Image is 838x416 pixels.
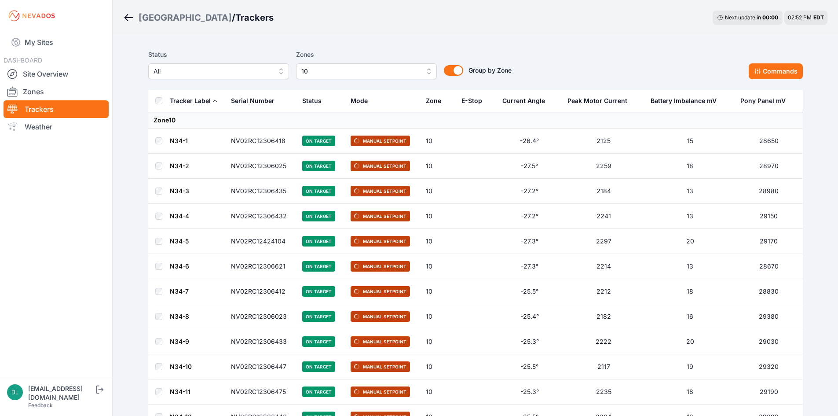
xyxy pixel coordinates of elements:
[28,402,53,409] a: Feedback
[351,161,410,171] span: Manual Setpoint
[562,279,645,304] td: 2212
[302,361,335,372] span: On Target
[813,14,824,21] span: EDT
[735,229,803,254] td: 29170
[421,354,456,379] td: 10
[645,379,735,405] td: 18
[497,229,562,254] td: -27.3°
[123,6,274,29] nav: Breadcrumb
[170,212,189,220] a: N34-4
[502,90,552,111] button: Current Angle
[497,129,562,154] td: -26.4°
[651,90,724,111] button: Battery Imbalance mV
[4,32,109,53] a: My Sites
[4,118,109,136] a: Weather
[562,354,645,379] td: 2117
[226,179,297,204] td: NV02RC12306435
[351,96,368,105] div: Mode
[497,329,562,354] td: -25.3°
[562,254,645,279] td: 2214
[351,261,410,272] span: Manual Setpoint
[235,11,274,24] h3: Trackers
[4,83,109,100] a: Zones
[725,14,761,21] span: Next update in
[226,329,297,354] td: NV02RC12306433
[7,9,56,23] img: Nevados
[296,49,437,60] label: Zones
[351,311,410,322] span: Manual Setpoint
[735,354,803,379] td: 29320
[735,304,803,329] td: 29380
[226,129,297,154] td: NV02RC12306418
[302,186,335,196] span: On Target
[226,229,297,254] td: NV02RC12424104
[421,304,456,329] td: 10
[421,204,456,229] td: 10
[497,379,562,405] td: -25.3°
[226,279,297,304] td: NV02RC12306412
[302,336,335,347] span: On Target
[351,90,375,111] button: Mode
[468,66,512,74] span: Group by Zone
[645,229,735,254] td: 20
[735,204,803,229] td: 29150
[421,379,456,405] td: 10
[226,379,297,405] td: NV02RC12306475
[4,56,42,64] span: DASHBOARD
[351,286,410,297] span: Manual Setpoint
[562,329,645,354] td: 2222
[154,66,271,77] span: All
[301,66,419,77] span: 10
[749,63,803,79] button: Commands
[645,279,735,304] td: 18
[170,137,188,144] a: N34-1
[226,304,297,329] td: NV02RC12306023
[170,287,189,295] a: N34-7
[461,96,482,105] div: E-Stop
[645,204,735,229] td: 13
[497,179,562,204] td: -27.2°
[4,100,109,118] a: Trackers
[170,262,189,270] a: N34-6
[302,161,335,171] span: On Target
[302,261,335,272] span: On Target
[302,387,335,397] span: On Target
[645,129,735,154] td: 15
[421,329,456,354] td: 10
[302,236,335,247] span: On Target
[497,154,562,179] td: -27.5°
[170,237,189,245] a: N34-5
[645,304,735,329] td: 16
[735,254,803,279] td: 28670
[562,179,645,204] td: 2184
[562,229,645,254] td: 2297
[351,387,410,397] span: Manual Setpoint
[735,154,803,179] td: 28970
[302,136,335,146] span: On Target
[645,179,735,204] td: 13
[645,254,735,279] td: 13
[497,279,562,304] td: -25.5°
[645,329,735,354] td: 20
[231,90,282,111] button: Serial Number
[28,384,94,402] div: [EMAIL_ADDRESS][DOMAIN_NAME]
[226,154,297,179] td: NV02RC12306025
[740,96,786,105] div: Pony Panel mV
[562,154,645,179] td: 2259
[232,11,235,24] span: /
[735,329,803,354] td: 29030
[562,129,645,154] td: 2125
[497,254,562,279] td: -27.3°
[421,229,456,254] td: 10
[170,313,189,320] a: N34-8
[567,90,634,111] button: Peak Motor Current
[170,388,190,395] a: N34-11
[351,361,410,372] span: Manual Setpoint
[497,354,562,379] td: -25.5°
[170,338,189,345] a: N34-9
[421,154,456,179] td: 10
[170,96,211,105] div: Tracker Label
[139,11,232,24] a: [GEOGRAPHIC_DATA]
[426,90,448,111] button: Zone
